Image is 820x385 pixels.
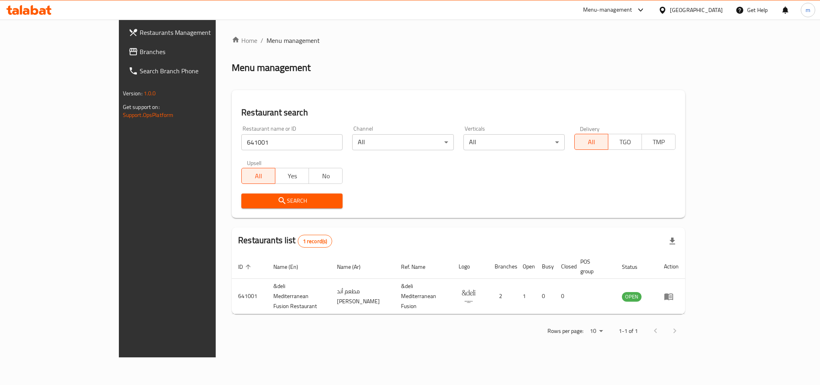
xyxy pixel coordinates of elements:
[670,6,723,14] div: [GEOGRAPHIC_DATA]
[275,168,309,184] button: Yes
[547,326,583,336] p: Rows per page:
[587,325,606,337] div: Rows per page:
[238,262,253,272] span: ID
[516,254,535,279] th: Open
[488,279,516,314] td: 2
[535,279,555,314] td: 0
[645,136,672,148] span: TMP
[580,257,606,276] span: POS group
[608,134,642,150] button: TGO
[245,170,272,182] span: All
[232,61,311,74] h2: Menu management
[122,42,256,61] a: Branches
[583,5,632,15] div: Menu-management
[452,254,488,279] th: Logo
[664,292,679,301] div: Menu
[122,23,256,42] a: Restaurants Management
[261,36,263,45] li: /
[459,285,479,305] img: &deli Mediterranean Fusion Restaurant
[298,238,332,245] span: 1 record(s)
[642,134,676,150] button: TMP
[352,134,453,150] div: All
[267,279,331,314] td: &deli Mediterranean Fusion Restaurant
[312,170,339,182] span: No
[267,36,320,45] span: Menu management
[232,254,685,314] table: enhanced table
[622,292,642,301] span: OPEN
[298,235,333,248] div: Total records count
[663,232,682,251] div: Export file
[123,102,160,112] span: Get support on:
[241,168,275,184] button: All
[123,88,142,99] span: Version:
[123,110,174,120] a: Support.OpsPlatform
[555,254,574,279] th: Closed
[232,36,685,45] nav: breadcrumb
[555,279,574,314] td: 0
[619,326,638,336] p: 1-1 of 1
[241,134,343,150] input: Search for restaurant name or ID..
[140,47,249,56] span: Branches
[611,136,639,148] span: TGO
[401,262,436,272] span: Ref. Name
[331,279,395,314] td: مطعم أند [PERSON_NAME]
[658,254,685,279] th: Action
[395,279,452,314] td: &deli Mediterranean Fusion
[806,6,810,14] span: m
[241,194,343,208] button: Search
[273,262,309,272] span: Name (En)
[122,61,256,81] a: Search Branch Phone
[279,170,306,182] span: Yes
[516,279,535,314] td: 1
[488,254,516,279] th: Branches
[140,28,249,37] span: Restaurants Management
[248,196,336,206] span: Search
[309,168,343,184] button: No
[238,234,332,248] h2: Restaurants list
[337,262,371,272] span: Name (Ar)
[463,134,565,150] div: All
[241,107,676,119] h2: Restaurant search
[144,88,156,99] span: 1.0.0
[535,254,555,279] th: Busy
[247,160,262,165] label: Upsell
[578,136,605,148] span: All
[574,134,608,150] button: All
[622,262,648,272] span: Status
[140,66,249,76] span: Search Branch Phone
[580,126,600,131] label: Delivery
